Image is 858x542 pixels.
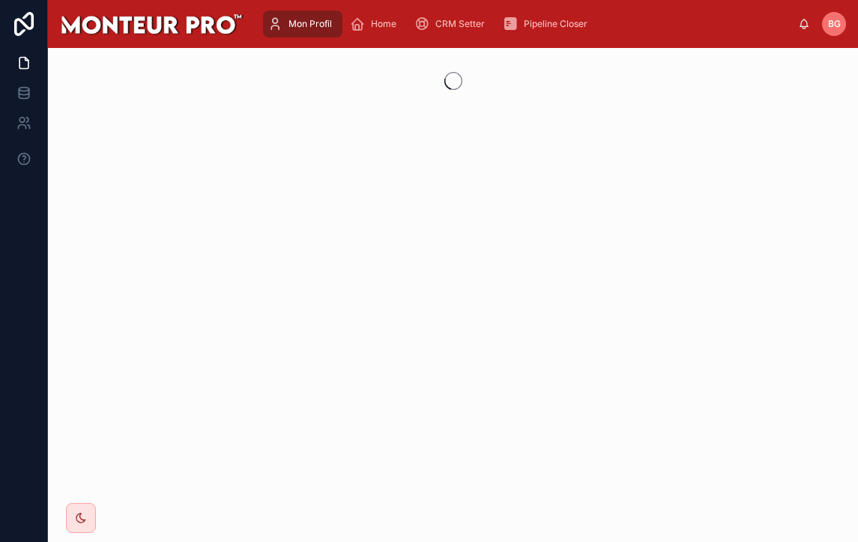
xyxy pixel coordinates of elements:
div: scrollable content [256,7,798,40]
a: Pipeline Closer [498,10,598,37]
span: Mon Profil [288,18,332,30]
a: Mon Profil [263,10,342,37]
a: Home [345,10,407,37]
span: Pipeline Closer [524,18,587,30]
span: BG [828,18,841,30]
img: App logo [60,12,244,36]
span: CRM Setter [435,18,485,30]
a: CRM Setter [410,10,495,37]
span: Home [371,18,396,30]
